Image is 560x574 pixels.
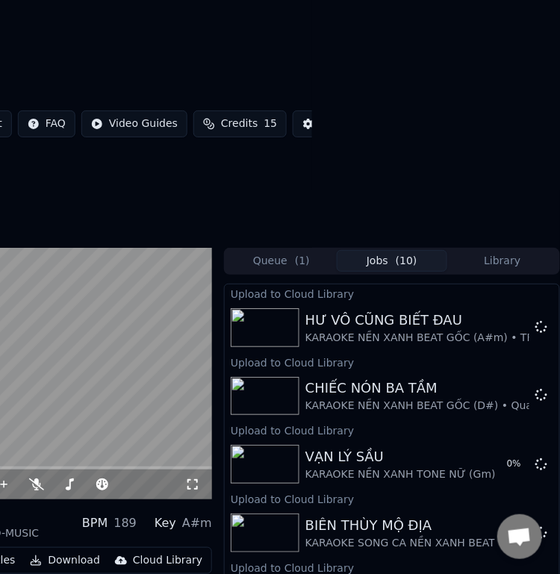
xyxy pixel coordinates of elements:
[225,490,559,508] div: Upload to Cloud Library
[81,110,187,137] button: Video Guides
[193,110,287,137] button: Credits15
[226,250,337,272] button: Queue
[295,254,310,269] span: ( 1 )
[82,514,108,532] div: BPM
[293,110,373,137] button: Settings
[155,514,176,532] div: Key
[221,116,258,131] span: Credits
[497,514,542,559] div: Open chat
[114,514,137,532] div: 189
[225,421,559,439] div: Upload to Cloud Library
[24,550,106,571] button: Download
[264,116,278,131] span: 15
[507,458,529,470] div: 0 %
[447,250,558,272] button: Library
[18,110,75,137] button: FAQ
[133,553,202,568] div: Cloud Library
[337,250,447,272] button: Jobs
[182,514,212,532] div: A#m
[225,353,559,371] div: Upload to Cloud Library
[225,284,559,302] div: Upload to Cloud Library
[396,254,417,269] span: ( 10 )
